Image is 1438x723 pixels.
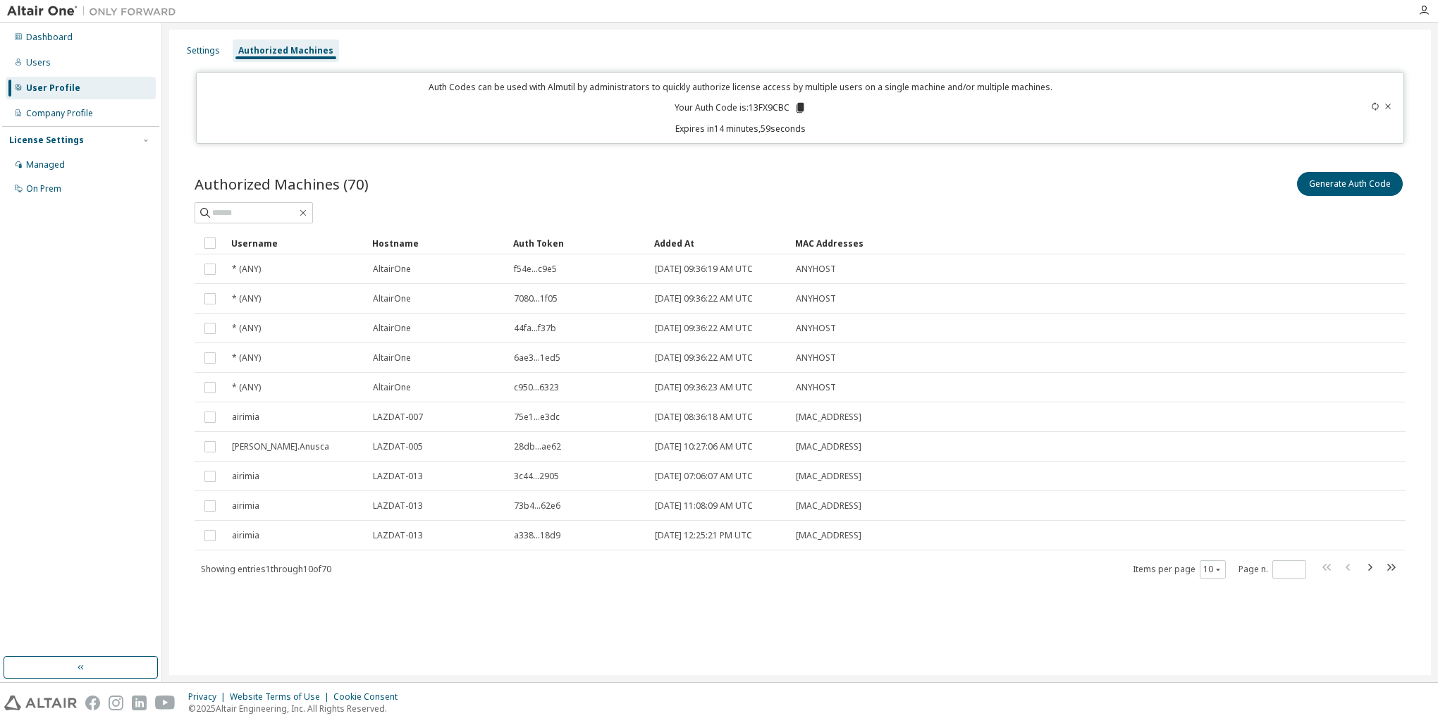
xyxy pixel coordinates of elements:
span: [DATE] 10:27:06 AM UTC [655,441,753,452]
span: airimia [232,412,259,423]
div: MAC Addresses [795,232,1258,254]
span: * (ANY) [232,323,261,334]
span: 44fa...f37b [514,323,556,334]
span: LAZDAT-013 [373,471,423,482]
span: ANYHOST [796,382,836,393]
div: Auth Token [513,232,643,254]
span: Authorized Machines (70) [195,174,369,194]
span: * (ANY) [232,264,261,275]
div: Hostname [372,232,502,254]
div: Company Profile [26,108,93,119]
img: linkedin.svg [132,696,147,710]
span: * (ANY) [232,382,261,393]
div: Username [231,232,361,254]
span: ANYHOST [796,323,836,334]
span: airimia [232,530,259,541]
span: 75e1...e3dc [514,412,560,423]
div: Settings [187,45,220,56]
span: 6ae3...1ed5 [514,352,560,364]
span: [MAC_ADDRESS] [796,530,861,541]
span: [DATE] 08:36:18 AM UTC [655,412,753,423]
span: AltairOne [373,352,411,364]
span: [MAC_ADDRESS] [796,471,861,482]
span: airimia [232,500,259,512]
img: youtube.svg [155,696,176,710]
div: On Prem [26,183,61,194]
p: Expires in 14 minutes, 59 seconds [205,123,1275,135]
span: AltairOne [373,323,411,334]
span: [MAC_ADDRESS] [796,500,861,512]
span: [DATE] 12:25:21 PM UTC [655,530,752,541]
span: ANYHOST [796,293,836,304]
span: Items per page [1133,560,1226,579]
p: Your Auth Code is: 13FX9CBC [675,101,806,114]
span: AltairOne [373,382,411,393]
span: [DATE] 09:36:19 AM UTC [655,264,753,275]
div: Website Terms of Use [230,691,333,703]
span: c950...6323 [514,382,559,393]
span: airimia [232,471,259,482]
span: [PERSON_NAME].Anusca [232,441,329,452]
span: LAZDAT-013 [373,530,423,541]
img: instagram.svg [109,696,123,710]
span: * (ANY) [232,293,261,304]
span: ANYHOST [796,264,836,275]
span: [DATE] 09:36:22 AM UTC [655,293,753,304]
span: [DATE] 11:08:09 AM UTC [655,500,753,512]
span: f54e...c9e5 [514,264,557,275]
span: [DATE] 09:36:22 AM UTC [655,352,753,364]
span: Page n. [1239,560,1306,579]
img: altair_logo.svg [4,696,77,710]
span: 3c44...2905 [514,471,559,482]
div: Users [26,57,51,68]
span: [DATE] 07:06:07 AM UTC [655,471,753,482]
div: Added At [654,232,784,254]
button: 10 [1203,564,1222,575]
span: [DATE] 09:36:23 AM UTC [655,382,753,393]
div: Authorized Machines [238,45,333,56]
span: Showing entries 1 through 10 of 70 [201,563,331,575]
div: Cookie Consent [333,691,406,703]
div: Dashboard [26,32,73,43]
span: ANYHOST [796,352,836,364]
button: Generate Auth Code [1297,172,1403,196]
span: LAZDAT-005 [373,441,423,452]
span: [DATE] 09:36:22 AM UTC [655,323,753,334]
span: * (ANY) [232,352,261,364]
span: [MAC_ADDRESS] [796,441,861,452]
span: LAZDAT-007 [373,412,423,423]
div: Managed [26,159,65,171]
span: AltairOne [373,293,411,304]
div: User Profile [26,82,80,94]
span: [MAC_ADDRESS] [796,412,861,423]
img: Altair One [7,4,183,18]
span: 28db...ae62 [514,441,561,452]
span: AltairOne [373,264,411,275]
div: Privacy [188,691,230,703]
span: a338...18d9 [514,530,560,541]
div: License Settings [9,135,84,146]
img: facebook.svg [85,696,100,710]
span: LAZDAT-013 [373,500,423,512]
p: Auth Codes can be used with Almutil by administrators to quickly authorize license access by mult... [205,81,1275,93]
p: © 2025 Altair Engineering, Inc. All Rights Reserved. [188,703,406,715]
span: 7080...1f05 [514,293,558,304]
span: 73b4...62e6 [514,500,560,512]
